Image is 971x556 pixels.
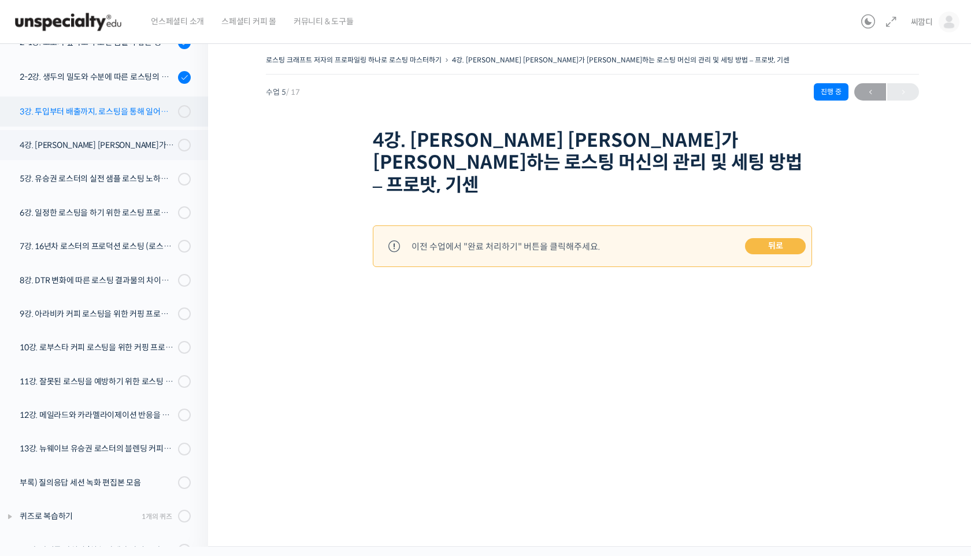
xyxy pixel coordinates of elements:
div: 퀴즈로 복습하기 [20,510,138,522]
a: 로스팅 크래프트 저자의 프로파일링 하나로 로스팅 마스터하기 [266,55,442,64]
div: 10강. 로부스타 커피 로스팅을 위한 커핑 프로토콜과 샘플 로스팅 [20,341,175,354]
div: 진행 중 [814,83,848,101]
span: 씨깜디 [911,17,933,27]
span: 수업 5 [266,88,300,96]
span: / 17 [286,87,300,97]
div: 7강. 16년차 로스터의 프로덕션 로스팅 (로스팅 포인트별 브루잉, 에스프레소 로스팅 노하우) [20,240,175,253]
span: 대화 [106,384,120,394]
div: 8강. DTR 변화에 따른 로스팅 결과물의 차이를 알아보고 실전에 적용하자 [20,274,175,287]
span: ← [854,84,886,100]
div: 3강. 투입부터 배출까지, 로스팅을 통해 일어나는 화학적 변화를 알아야 로스팅이 보인다 [20,105,175,118]
span: 설정 [179,384,192,393]
div: 11강. 잘못된 로스팅을 예방하기 위한 로스팅 디팩트 파헤치기 (언더, 칩핑, 베이크, 스코칭) [20,375,175,388]
div: 5강. 유승권 로스터의 실전 샘플 로스팅 노하우 (에티오피아 워시드 G1) [20,172,175,185]
div: 6강. 일정한 로스팅을 하기 위한 로스팅 프로파일링 노하우 [20,206,175,219]
span: 홈 [36,384,43,393]
a: 4강. [PERSON_NAME] [PERSON_NAME]가 [PERSON_NAME]하는 로스팅 머신의 관리 및 세팅 방법 – 프로밧, 기센 [452,55,790,64]
a: 설정 [149,366,222,395]
a: 뒤로 [745,238,806,254]
a: ←이전 [854,83,886,101]
div: 9강. 아라비카 커피 로스팅을 위한 커핑 프로토콜과 샘플 로스팅 [20,307,175,320]
div: 4강. [PERSON_NAME] [PERSON_NAME]가 [PERSON_NAME]하는 로스팅 머신의 관리 및 세팅 방법 - 프로밧, 기센 [20,139,175,151]
div: 부록) 질의응답 세션 녹화 편집본 모음 [20,476,175,489]
div: 1개의 퀴즈 [142,511,172,522]
a: 홈 [3,366,76,395]
div: 2-2강. 생두의 밀도와 수분에 따른 로스팅의 변화 (로스팅을 위한 생두 이론 Part 2) [20,71,175,83]
h1: 4강. [PERSON_NAME] [PERSON_NAME]가 [PERSON_NAME]하는 로스팅 머신의 관리 및 세팅 방법 – 프로밧, 기센 [373,129,812,196]
div: 이전 수업에서 "완료 처리하기" 버튼을 클릭해주세요. [412,239,600,254]
div: 13강. 뉴웨이브 유승권 로스터의 블렌딩 커피를 디자인 노하우 [20,442,175,455]
div: 12강. 메일라드와 카라멜라이제이션 반응을 알아보고 실전 로스팅에 적용하기 [20,409,175,421]
a: 대화 [76,366,149,395]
